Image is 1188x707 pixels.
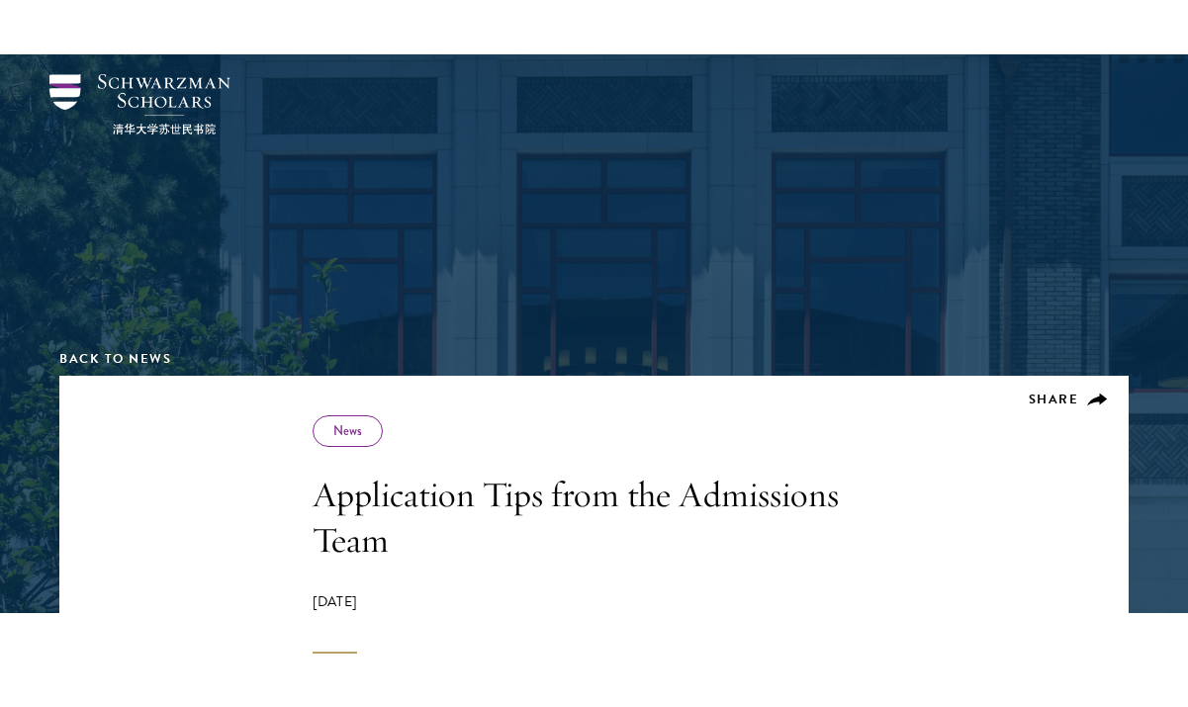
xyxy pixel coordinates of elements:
a: News [333,421,362,440]
button: Share [1029,391,1109,408]
span: Share [1029,390,1079,409]
a: Back to News [59,349,171,369]
div: [DATE] [313,592,876,654]
h1: Application Tips from the Admissions Team [313,472,876,563]
img: Schwarzman Scholars [49,74,230,134]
